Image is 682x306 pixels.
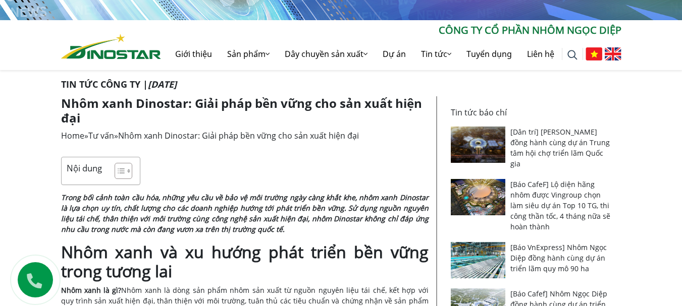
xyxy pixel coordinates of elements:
[605,47,621,60] img: English
[88,130,114,141] a: Tư vấn
[61,96,429,126] h1: Nhôm xanh Dinostar: Giải pháp bền vững cho sản xuất hiện đại
[118,130,359,141] span: Nhôm xanh Dinostar: Giải pháp bền vững cho sản xuất hiện đại
[277,38,375,70] a: Dây chuyền sản xuất
[161,23,621,38] p: CÔNG TY CỔ PHẦN NHÔM NGỌC DIỆP
[567,50,578,60] img: search
[61,78,621,91] p: Tin tức Công ty |
[451,242,506,278] img: [Báo VnExpress] Nhôm Ngọc Diệp đồng hành cùng dự án triển lãm quy mô 90 ha
[413,38,459,70] a: Tin tức
[67,162,102,174] p: Nội dung
[510,242,607,273] a: [Báo VnExpress] Nhôm Ngọc Diệp đồng hành cùng dự án triển lãm quy mô 90 ha
[61,241,429,282] b: Nhôm xanh và xu hướng phát triển bền vững trong tương lai
[451,127,506,163] img: [Dân trí] Nhôm Ngọc Diệp đồng hành cùng dự án Trung tâm hội chợ triển lãm Quốc gia
[459,38,519,70] a: Tuyển dụng
[61,193,429,234] strong: Trong bối cảnh toàn cầu hóa, những yêu cầu về bảo vệ môi trường ngày càng khắt khe, nhôm xanh Din...
[375,38,413,70] a: Dự án
[148,78,177,90] i: [DATE]
[107,162,130,179] a: Toggle Table of Content
[451,106,615,118] p: Tin tức báo chí
[519,38,562,70] a: Liên hệ
[168,38,220,70] a: Giới thiệu
[451,179,506,215] img: [Báo CafeF] Lộ diện hãng nhôm được Vingroup chọn làm siêu dự án Top 10 TG, thi công thần tốc, 4 t...
[61,130,84,141] a: Home
[586,47,602,60] img: Tiếng Việt
[510,179,610,231] a: [Báo CafeF] Lộ diện hãng nhôm được Vingroup chọn làm siêu dự án Top 10 TG, thi công thần tốc, 4 t...
[61,130,359,141] span: » »
[510,127,610,168] a: [Dân trí] [PERSON_NAME] đồng hành cùng dự án Trung tâm hội chợ triển lãm Quốc gia
[61,34,161,59] img: Nhôm Dinostar
[220,38,277,70] a: Sản phẩm
[61,285,122,295] b: Nhôm xanh là gì?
